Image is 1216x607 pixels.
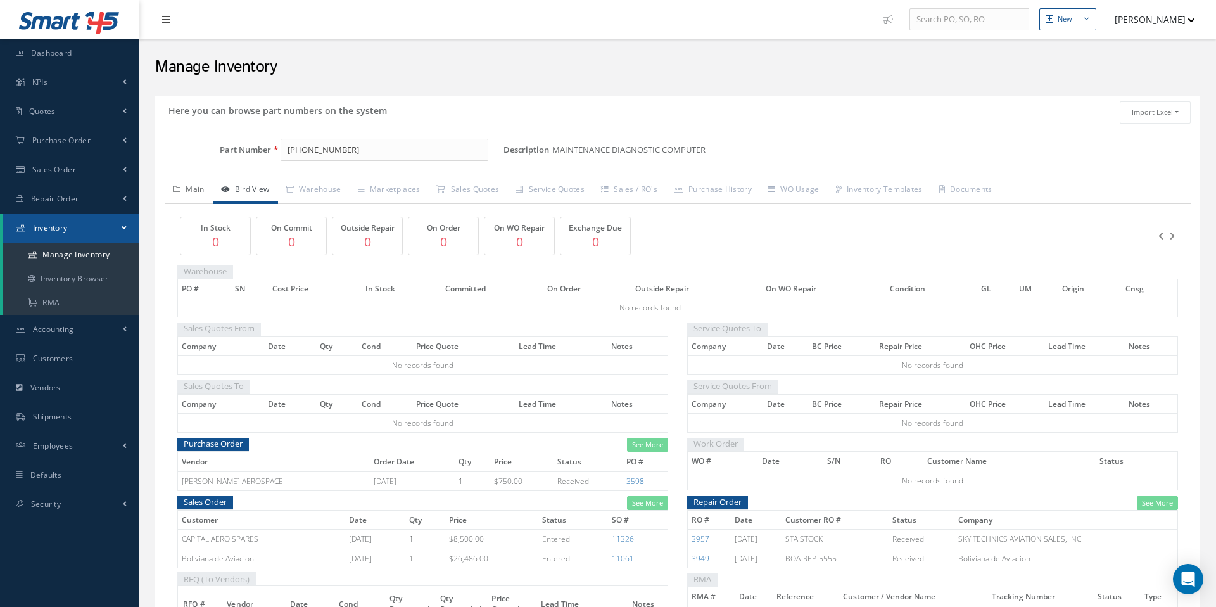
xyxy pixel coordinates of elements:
[345,530,405,549] td: [DATE]
[731,530,782,549] td: [DATE]
[763,394,809,413] th: Date
[666,177,760,204] a: Purchase History
[1015,279,1058,298] th: UM
[264,394,316,413] th: Date
[490,471,554,490] td: $750.00
[405,511,445,530] th: Qty
[538,511,609,530] th: Status
[966,336,1044,355] th: OHC Price
[178,549,345,568] td: Boliviana de Aviacion
[839,587,988,606] th: Customer / Vendor Name
[278,177,350,204] a: Warehouse
[731,511,782,530] th: Date
[954,530,1178,549] td: SKY TECHNICS AVIATION SALES, INC.
[688,356,1178,375] td: No records found
[735,587,773,606] th: Date
[31,193,79,204] span: Repair Order
[760,177,828,204] a: WO Usage
[688,452,758,471] th: WO #
[488,224,551,233] h5: On WO Repair
[593,177,666,204] a: Sales / RO's
[405,549,445,568] td: 1
[763,336,809,355] th: Date
[184,233,247,251] p: 0
[688,336,763,355] th: Company
[1096,452,1177,471] th: Status
[1094,587,1141,606] th: Status
[178,452,370,471] th: Vendor
[155,145,271,155] label: Part Number
[428,177,507,204] a: Sales Quotes
[886,279,978,298] th: Condition
[490,452,554,471] th: Price
[626,476,644,487] a: 3598
[3,214,139,243] a: Inventory
[923,452,1096,471] th: Customer Name
[1044,394,1125,413] th: Lead Time
[631,279,762,298] th: Outside Repair
[515,394,607,413] th: Lead Time
[688,413,1178,432] td: No records found
[687,378,778,394] span: Service Quotes From
[165,101,387,117] h5: Here you can browse part numbers on the system
[687,436,744,452] span: Work Order
[808,336,875,355] th: BC Price
[1044,336,1125,355] th: Lead Time
[687,572,718,587] span: RMA
[554,471,623,490] td: Received
[1120,101,1191,124] button: Import Excel
[445,549,538,568] td: $26,486.00
[977,279,1015,298] th: GL
[687,494,748,510] span: Repair Order
[931,177,1001,204] a: Documents
[412,336,515,355] th: Price Quote
[3,267,139,291] a: Inventory Browser
[33,411,72,422] span: Shipments
[488,233,551,251] p: 0
[184,224,247,233] h5: In Stock
[350,177,429,204] a: Marketplaces
[612,553,634,564] a: 11061
[445,511,538,530] th: Price
[877,452,923,471] th: RO
[31,499,61,509] span: Security
[1058,14,1072,25] div: New
[213,177,278,204] a: Bird View
[758,452,823,471] th: Date
[1122,279,1177,298] th: Cnsg
[543,279,631,298] th: On Order
[692,534,709,544] a: 3957
[782,530,888,549] td: STA STOCK
[1141,587,1178,606] th: Type
[178,530,345,549] td: CAPITAL AERO SPARES
[370,452,455,471] th: Order Date
[336,224,399,233] h5: Outside Repair
[538,549,609,568] td: Entered
[33,353,73,364] span: Customers
[30,470,61,480] span: Defaults
[627,438,668,452] a: See More
[1058,279,1122,298] th: Origin
[623,452,668,471] th: PO #
[177,321,261,336] span: Sales Quotes From
[178,413,668,432] td: No records found
[627,496,668,511] a: See More
[1125,336,1177,355] th: Notes
[316,336,358,355] th: Qty
[445,530,538,549] td: $8,500.00
[507,177,593,204] a: Service Quotes
[178,471,370,490] td: [PERSON_NAME] AEROSPACE
[441,279,544,298] th: Committed
[269,279,362,298] th: Cost Price
[178,511,345,530] th: Customer
[954,549,1178,568] td: Boliviana de Aviacion
[412,394,515,413] th: Price Quote
[875,394,966,413] th: Repair Price
[33,324,74,335] span: Accounting
[692,553,709,564] a: 3949
[1103,7,1195,32] button: [PERSON_NAME]
[358,336,412,355] th: Cond
[231,279,269,298] th: SN
[455,471,490,490] td: 1
[608,511,668,530] th: SO #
